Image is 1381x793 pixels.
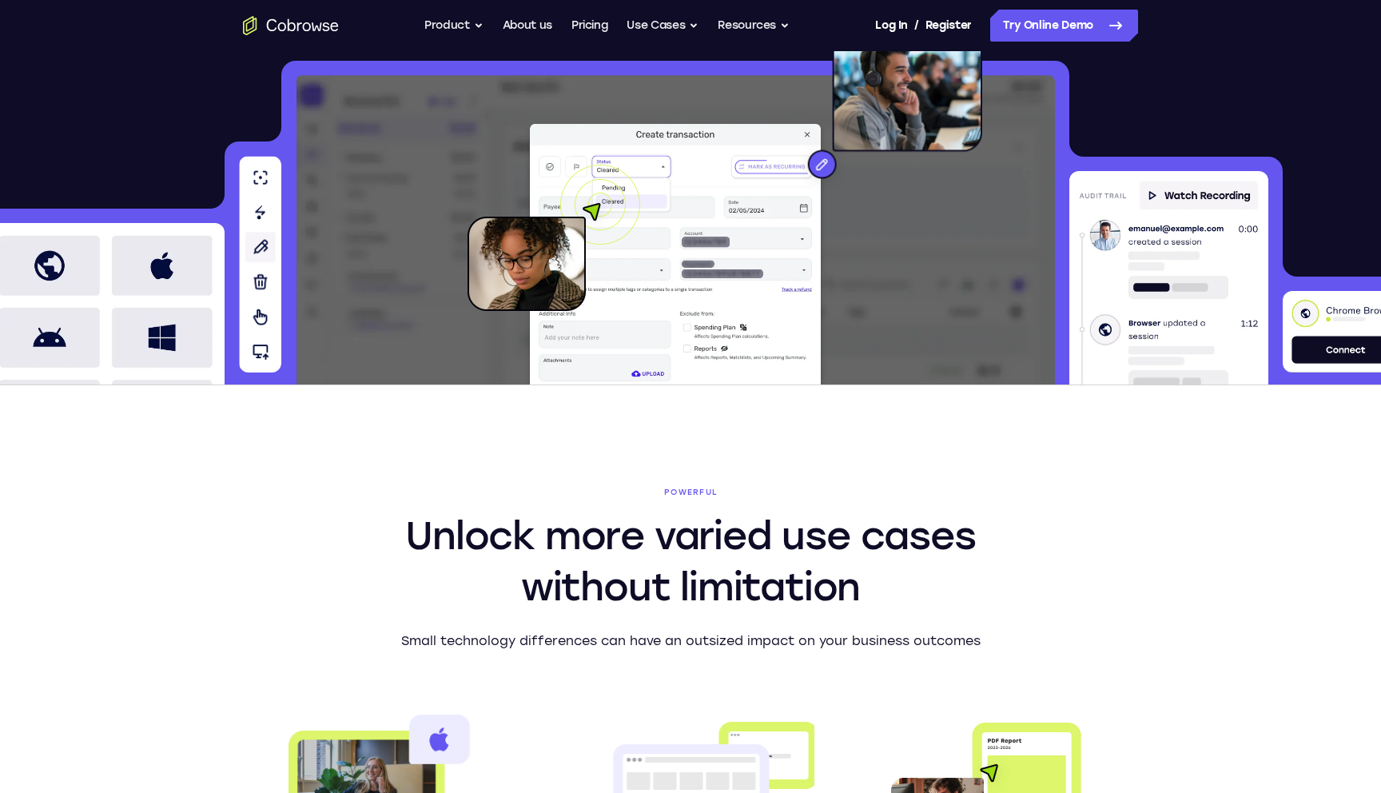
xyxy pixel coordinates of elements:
button: Use Cases [627,10,698,42]
img: Audit trail [1069,171,1268,385]
a: Go to the home page [243,16,339,35]
h2: Unlock more varied use cases without limitation [384,510,997,612]
a: Try Online Demo [990,10,1138,42]
img: A customer holding their phone [468,165,640,311]
span: / [914,16,919,35]
img: Blurry app dashboard [296,75,1056,385]
img: Agent tools [239,156,281,373]
a: About us [503,10,552,42]
img: Agent and customer interacting during a co-browsing session [523,121,827,385]
a: Pricing [571,10,608,42]
a: Register [925,10,972,42]
img: Device info with connect button [1283,291,1381,373]
img: An agent with a headset [734,26,982,195]
a: Log In [875,10,907,42]
span: Powerful [384,488,997,497]
button: Product [424,10,484,42]
p: Small technology differences can have an outsized impact on your business outcomes [384,632,997,651]
button: Resources [718,10,790,42]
